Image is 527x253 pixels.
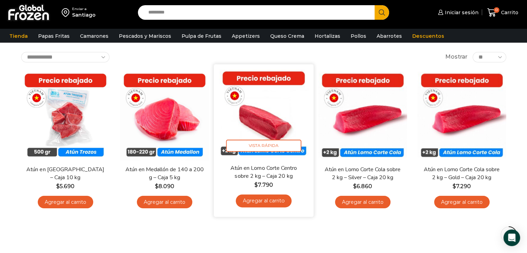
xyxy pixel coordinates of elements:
a: Abarrotes [373,29,405,43]
bdi: 8.090 [155,183,174,190]
span: 0 [494,7,499,13]
span: $ [453,183,456,190]
a: Iniciar sesión [436,6,478,19]
div: Open Intercom Messenger [503,229,520,246]
a: Descuentos [409,29,448,43]
span: $ [155,183,158,190]
a: Appetizers [228,29,263,43]
div: Santiago [72,11,96,18]
a: Atún en Lomo Corte Cola sobre 2 kg – Gold – Caja 20 kg [422,166,501,182]
a: Agregar al carrito: “Atún en Trozos - Caja 10 kg” [38,196,93,209]
span: $ [353,183,357,190]
bdi: 6.860 [353,183,372,190]
a: Camarones [77,29,112,43]
a: Pulpa de Frutas [178,29,225,43]
span: Mostrar [445,53,467,61]
bdi: 7.790 [254,181,273,188]
a: Tienda [6,29,31,43]
a: Atún en Lomo Corte Centro sobre 2 kg – Caja 20 kg [223,164,304,180]
span: Iniciar sesión [443,9,478,16]
a: Agregar al carrito: “Atún en Lomo Corte Centro sobre 2 kg - Caja 20 kg” [236,194,291,207]
a: Agregar al carrito: “Atún en Medallón de 140 a 200 g - Caja 5 kg” [137,196,192,209]
bdi: 7.290 [453,183,471,190]
div: Enviar a [72,7,96,11]
span: Carrito [499,9,518,16]
span: $ [56,183,60,190]
span: $ [254,181,258,188]
img: address-field-icon.svg [62,7,72,18]
a: Hortalizas [311,29,344,43]
a: Queso Crema [267,29,308,43]
bdi: 5.690 [56,183,74,190]
a: Atún en Lomo Corte Cola sobre 2 kg – Silver – Caja 20 kg [323,166,402,182]
a: Papas Fritas [35,29,73,43]
button: Search button [375,5,389,20]
a: Agregar al carrito: “Atún en Lomo Corte Cola sobre 2 kg - Silver - Caja 20 kg” [335,196,390,209]
a: 0 Carrito [485,5,520,21]
a: Atún en Medallón de 140 a 200 g – Caja 5 kg [124,166,204,182]
a: Pollos [347,29,370,43]
a: Pescados y Mariscos [115,29,175,43]
select: Pedido de la tienda [21,52,109,62]
a: Agregar al carrito: “Atún en Lomo Corte Cola sobre 2 kg - Gold – Caja 20 kg” [434,196,490,209]
a: Atún en [GEOGRAPHIC_DATA] – Caja 10 kg [25,166,105,182]
span: Vista Rápida [226,140,301,152]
